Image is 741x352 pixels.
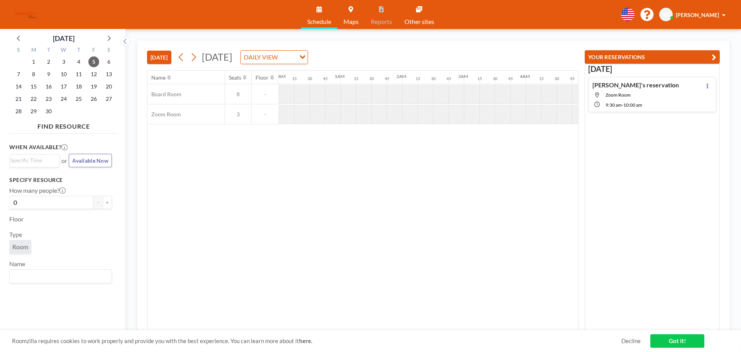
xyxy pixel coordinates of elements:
[621,337,641,345] a: Decline
[241,51,308,64] div: Search for option
[103,196,112,209] button: +
[416,76,420,81] div: 15
[9,260,25,268] label: Name
[56,46,71,56] div: W
[555,76,559,81] div: 30
[255,74,269,81] div: Floor
[623,102,642,108] span: 10:00 AM
[11,46,26,56] div: S
[72,157,108,164] span: Available Now
[404,19,434,25] span: Other sites
[335,73,345,79] div: 1AM
[242,52,279,62] span: DAILY VIEW
[151,74,166,81] div: Name
[93,196,103,209] button: -
[9,215,24,223] label: Floor
[307,19,331,25] span: Schedule
[28,81,39,92] span: Monday, September 15, 2025
[292,76,297,81] div: 15
[43,56,54,67] span: Tuesday, September 2, 2025
[88,56,99,67] span: Friday, September 5, 2025
[86,46,101,56] div: F
[371,19,392,25] span: Reports
[9,231,22,238] label: Type
[10,271,107,281] input: Search for option
[103,56,114,67] span: Saturday, September 6, 2025
[606,92,631,98] span: Zoom Room
[69,154,112,167] button: Available Now
[73,81,84,92] span: Thursday, September 18, 2025
[103,81,114,92] span: Saturday, September 20, 2025
[88,69,99,80] span: Friday, September 12, 2025
[88,94,99,104] span: Friday, September 26, 2025
[147,51,171,64] button: [DATE]
[202,51,232,63] span: [DATE]
[58,69,69,80] span: Wednesday, September 10, 2025
[58,81,69,92] span: Wednesday, September 17, 2025
[369,76,374,81] div: 30
[606,102,622,108] span: 9:30 AM
[147,111,181,118] span: Zoom Room
[447,76,451,81] div: 45
[663,11,670,18] span: SD
[73,69,84,80] span: Thursday, September 11, 2025
[280,52,295,62] input: Search for option
[622,102,623,108] span: -
[225,91,251,98] span: 8
[539,76,544,81] div: 15
[12,7,40,22] img: organization-logo
[520,73,530,79] div: 4AM
[103,69,114,80] span: Saturday, September 13, 2025
[354,76,359,81] div: 15
[12,243,28,251] span: Room
[585,50,720,64] button: YOUR RESERVATIONS
[588,64,716,74] h3: [DATE]
[10,155,59,166] div: Search for option
[396,73,406,79] div: 2AM
[53,33,74,44] div: [DATE]
[10,156,55,165] input: Search for option
[385,76,389,81] div: 45
[9,187,66,194] label: How many people?
[10,270,112,283] div: Search for option
[26,46,41,56] div: M
[43,69,54,80] span: Tuesday, September 9, 2025
[28,56,39,67] span: Monday, September 1, 2025
[493,76,497,81] div: 30
[458,73,468,79] div: 3AM
[28,106,39,117] span: Monday, September 29, 2025
[73,56,84,67] span: Thursday, September 4, 2025
[343,19,359,25] span: Maps
[252,91,279,98] span: -
[13,81,24,92] span: Sunday, September 14, 2025
[225,111,251,118] span: 3
[73,94,84,104] span: Thursday, September 25, 2025
[508,76,513,81] div: 45
[101,46,116,56] div: S
[650,334,704,348] a: Got it!
[570,76,575,81] div: 45
[58,94,69,104] span: Wednesday, September 24, 2025
[9,119,118,130] h4: FIND RESOURCE
[43,106,54,117] span: Tuesday, September 30, 2025
[323,76,328,81] div: 45
[28,94,39,104] span: Monday, September 22, 2025
[103,94,114,104] span: Saturday, September 27, 2025
[43,94,54,104] span: Tuesday, September 23, 2025
[147,91,181,98] span: Board Room
[592,81,679,89] h4: [PERSON_NAME]'s reservation
[477,76,482,81] div: 15
[43,81,54,92] span: Tuesday, September 16, 2025
[9,177,112,184] h3: Specify resource
[61,157,67,165] span: or
[41,46,56,56] div: T
[676,12,719,18] span: [PERSON_NAME]
[88,81,99,92] span: Friday, September 19, 2025
[252,111,279,118] span: -
[13,69,24,80] span: Sunday, September 7, 2025
[308,76,312,81] div: 30
[13,94,24,104] span: Sunday, September 21, 2025
[12,337,621,345] span: Roomzilla requires cookies to work properly and provide you with the best experience. You can lea...
[229,74,241,81] div: Seats
[299,337,312,344] a: here.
